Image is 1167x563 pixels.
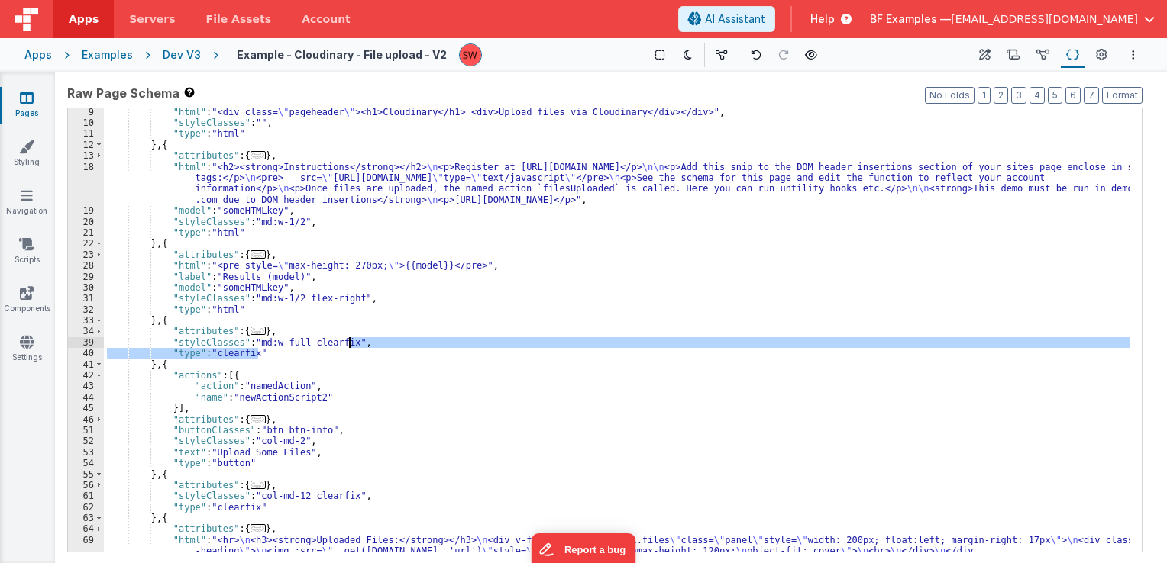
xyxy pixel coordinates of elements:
div: Apps [24,47,52,63]
button: 1 [978,87,991,104]
button: 2 [994,87,1008,104]
span: [EMAIL_ADDRESS][DOMAIN_NAME] [951,11,1138,27]
div: 33 [68,315,104,326]
div: 31 [68,293,104,304]
span: BF Examples — [870,11,951,27]
div: 40 [68,348,104,359]
img: d5d5e22eeaee244ecab42caaf22dbd7e [460,44,481,66]
span: Help [810,11,835,27]
span: Raw Page Schema [67,84,179,102]
button: 4 [1030,87,1045,104]
div: 12 [68,140,104,150]
div: 9 [68,107,104,117]
div: 34 [68,326,104,336]
span: ... [251,250,266,259]
div: 54 [68,458,104,468]
button: Options [1124,46,1143,64]
div: 55 [68,469,104,480]
div: 11 [68,128,104,139]
div: 62 [68,502,104,513]
button: 6 [1065,87,1081,104]
div: 10 [68,117,104,128]
div: Examples [82,47,133,63]
div: 18 [68,162,104,206]
span: ... [251,327,266,335]
button: Format [1102,87,1143,104]
button: 7 [1084,87,1099,104]
div: 44 [68,392,104,403]
div: 52 [68,436,104,446]
span: Apps [69,11,99,27]
div: 53 [68,447,104,458]
span: ... [251,415,266,423]
div: 13 [68,150,104,161]
div: 30 [68,282,104,293]
div: 32 [68,304,104,315]
span: ... [251,524,266,532]
button: 3 [1011,87,1026,104]
div: 39 [68,337,104,348]
div: 42 [68,370,104,381]
div: 64 [68,523,104,534]
div: 21 [68,227,104,238]
span: ... [251,151,266,159]
div: 41 [68,359,104,370]
button: 5 [1048,87,1062,104]
button: AI Assistant [678,6,775,32]
span: File Assets [206,11,272,27]
div: 43 [68,381,104,391]
div: 29 [68,272,104,282]
div: 46 [68,414,104,425]
div: Dev V3 [163,47,201,63]
div: 22 [68,238,104,249]
h4: Example - Cloudinary - File upload - V2 [237,49,447,60]
div: 61 [68,491,104,501]
div: 28 [68,260,104,271]
span: ... [251,481,266,489]
div: 19 [68,205,104,216]
div: 63 [68,513,104,523]
div: 45 [68,403,104,413]
button: BF Examples — [EMAIL_ADDRESS][DOMAIN_NAME] [870,11,1155,27]
div: 23 [68,249,104,260]
div: 56 [68,480,104,491]
button: No Folds [925,87,975,104]
div: 51 [68,425,104,436]
span: AI Assistant [705,11,765,27]
span: Servers [129,11,175,27]
div: 20 [68,217,104,227]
